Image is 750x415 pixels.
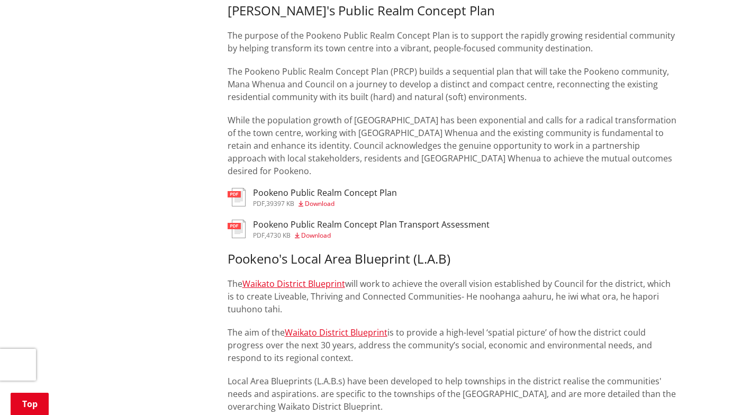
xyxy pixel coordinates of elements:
[253,231,265,240] span: pdf
[253,199,265,208] span: pdf
[228,65,679,103] p: The Pookeno Public Realm Concept Plan (PRCP) builds a sequential plan that will take the Pookeno ...
[253,188,397,198] h3: Pookeno Public Realm Concept Plan
[242,278,345,290] a: Waikato District Blueprint
[228,188,246,206] img: document-pdf.svg
[253,232,490,239] div: ,
[266,231,291,240] span: 4730 KB
[253,220,490,230] h3: Pookeno Public Realm Concept Plan Transport Assessment
[228,277,679,315] p: The will work to achieve the overall vision established by Council for the district, which is to ...
[266,199,294,208] span: 39397 KB
[228,251,679,267] h3: Pookeno's Local Area Blueprint (L.A.B)
[301,231,331,240] span: Download
[253,201,397,207] div: ,
[701,371,739,409] iframe: Messenger Launcher
[228,188,397,207] a: Pookeno Public Realm Concept Plan pdf,39397 KB Download
[228,220,246,238] img: document-pdf.svg
[228,114,679,177] p: While the population growth of [GEOGRAPHIC_DATA] has been exponential and calls for a radical tra...
[228,375,679,413] p: Local Area Blueprints (L.A.B.s) have been developed to help townships in the district realise the...
[285,327,387,338] a: Waikato District Blueprint
[228,3,679,19] h3: [PERSON_NAME]'s Public Realm Concept Plan
[11,393,49,415] a: Top
[228,29,679,55] p: The purpose of the Pookeno Public Realm Concept Plan is to support the rapidly growing residentia...
[305,199,335,208] span: Download
[228,220,490,239] a: Pookeno Public Realm Concept Plan Transport Assessment pdf,4730 KB Download
[228,326,679,364] p: The aim of the is to provide a high-level ‘spatial picture’ of how the district could progress ov...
